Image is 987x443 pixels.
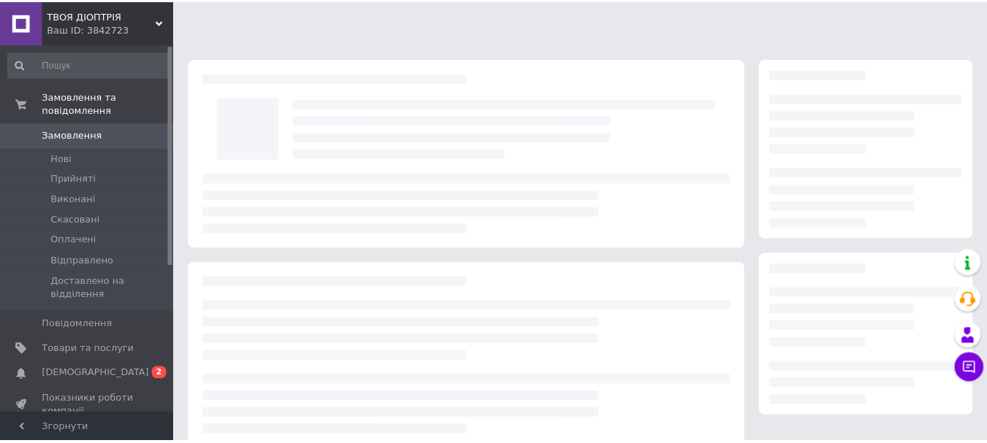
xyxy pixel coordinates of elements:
span: 2 [153,368,168,380]
div: Ваш ID: 3842723 [47,22,175,35]
input: Пошук [7,51,172,77]
span: Прийняті [51,172,96,185]
span: Замовлення та повідомлення [42,90,175,117]
span: Доставлено на відділення [51,275,171,301]
span: Замовлення [42,128,103,142]
span: Виконані [51,193,96,206]
span: Відправлено [51,255,115,268]
span: [DEMOGRAPHIC_DATA] [42,368,150,381]
span: Скасовані [51,213,101,226]
span: Показники роботи компанії [42,393,135,420]
span: Повідомлення [42,318,113,331]
span: Оплачені [51,234,97,247]
span: ТВОЯ ДІОПТРІЯ [47,9,157,22]
span: Нові [51,152,72,165]
span: Товари та послуги [42,343,135,356]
